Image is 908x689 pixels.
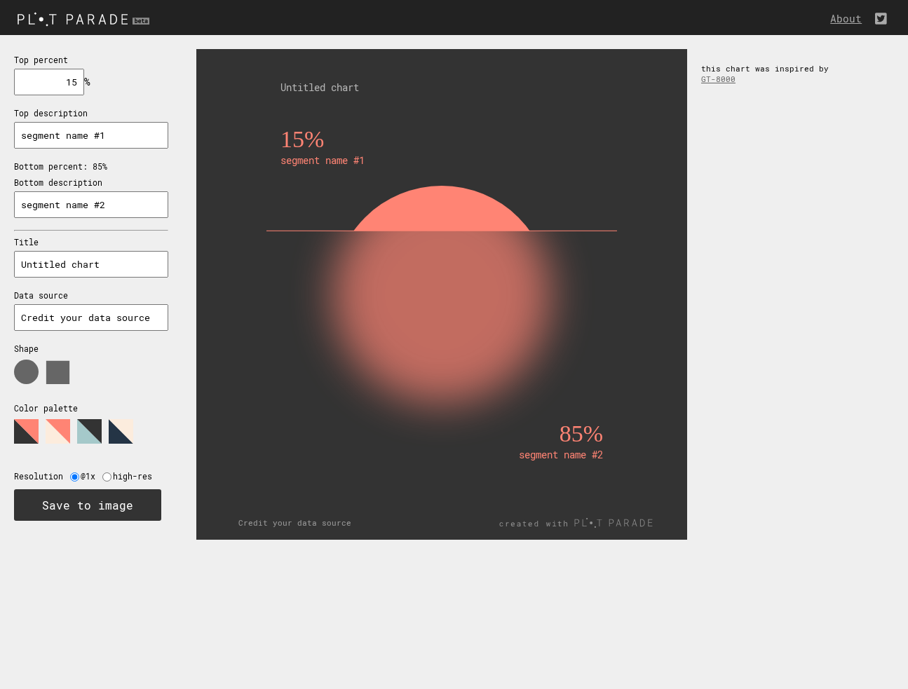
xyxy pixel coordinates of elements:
text: segment name #1 [280,154,365,167]
text: 85% [560,421,603,446]
text: Credit your data source [238,517,351,528]
p: Bottom description [14,177,168,188]
button: Save to image [14,489,161,521]
text: 15% [280,126,324,152]
label: @1x [81,471,102,482]
p: Data source [14,290,168,301]
text: Untitled chart [280,81,359,94]
p: Top description [14,108,168,118]
p: Color palette [14,403,168,414]
p: Top percent [14,55,168,65]
p: Bottom percent: 85% [14,161,168,172]
p: Shape [14,343,168,354]
p: Title [14,237,168,247]
label: high-res [113,471,159,482]
a: GT-8000 [701,74,736,84]
text: segment name #2 [519,448,603,461]
a: About [830,12,869,25]
label: Resolution [14,471,70,482]
div: this chart was inspired by [687,49,855,98]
